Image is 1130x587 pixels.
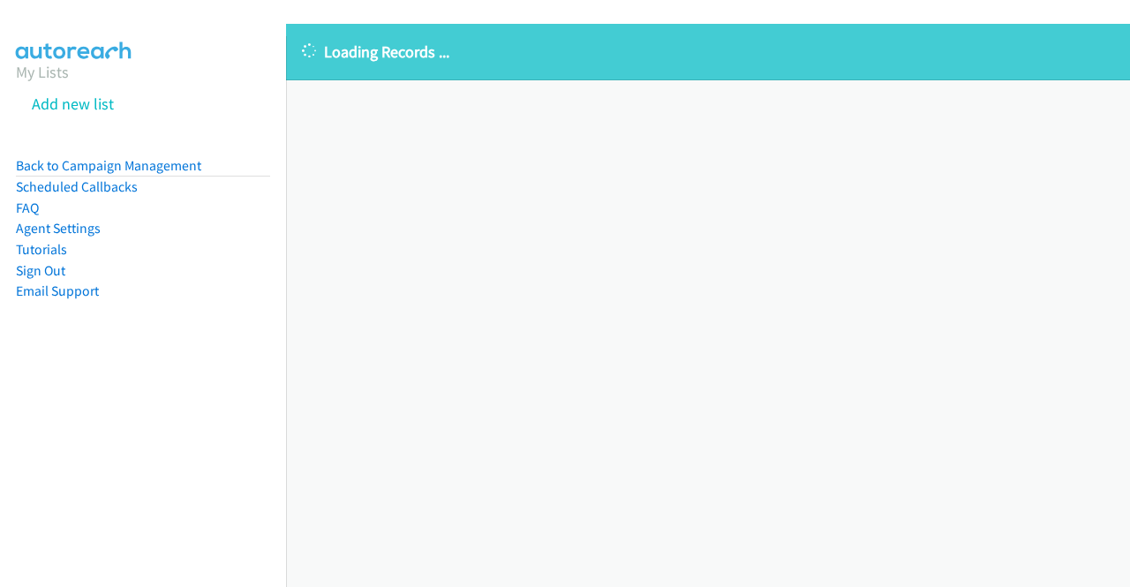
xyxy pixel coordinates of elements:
a: My Lists [16,62,69,82]
a: Agent Settings [16,220,101,237]
a: Back to Campaign Management [16,157,201,174]
a: Sign Out [16,262,65,279]
a: FAQ [16,199,39,216]
a: Add new list [32,94,114,114]
a: Tutorials [16,241,67,258]
a: Scheduled Callbacks [16,178,138,195]
a: Email Support [16,282,99,299]
p: Loading Records ... [302,40,1114,64]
